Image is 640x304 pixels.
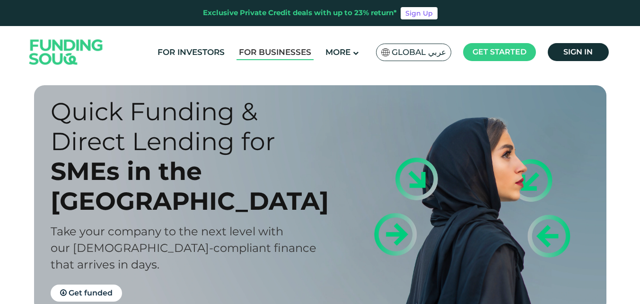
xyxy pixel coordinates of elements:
[381,48,390,56] img: SA Flag
[401,7,438,19] a: Sign Up
[203,8,397,18] div: Exclusive Private Credit deals with up to 23% return*
[392,47,446,58] span: Global عربي
[548,43,609,61] a: Sign in
[473,47,526,56] span: Get started
[69,288,113,297] span: Get funded
[51,156,337,216] div: SMEs in the [GEOGRAPHIC_DATA]
[155,45,227,60] a: For Investors
[51,97,337,156] div: Quick Funding & Direct Lending for
[51,224,316,271] span: Take your company to the next level with our [DEMOGRAPHIC_DATA]-compliant finance that arrives in...
[563,47,593,56] span: Sign in
[237,45,314,60] a: For Businesses
[51,285,122,302] a: Get funded
[20,28,113,76] img: Logo
[325,47,351,57] span: More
